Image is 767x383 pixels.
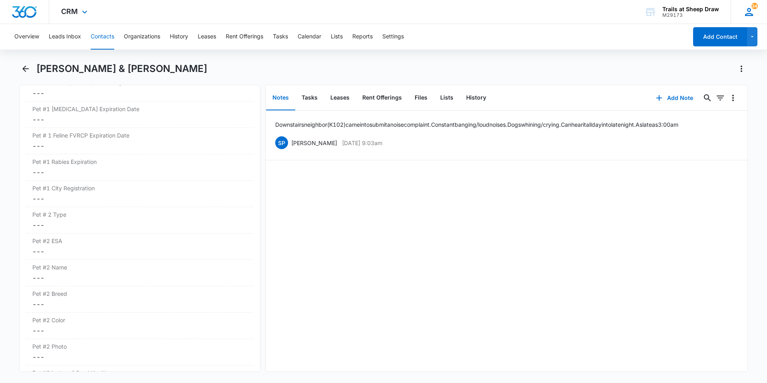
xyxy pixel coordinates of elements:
dd: --- [32,194,247,203]
div: Pet #2 Color--- [26,313,254,339]
dd: --- [32,299,247,309]
div: account name [662,6,719,12]
button: Actions [735,62,748,75]
button: Back [19,62,32,75]
div: Pet # 2 Type--- [26,207,254,233]
span: CRM [61,7,78,16]
label: Pet # 2 Type [32,210,247,219]
div: account id [662,12,719,18]
h1: [PERSON_NAME] & [PERSON_NAME] [36,63,207,75]
button: Organizations [124,24,160,50]
label: Pet #1 Rabies Expiration [32,158,247,166]
label: Pet # 1 Feline FVRCP Expiration Date [32,131,247,140]
button: Add Note [648,88,701,108]
div: notifications count [751,3,758,9]
button: Settings [382,24,404,50]
label: Pet #2 Name [32,263,247,271]
div: Pet #2 Breed--- [26,286,254,313]
span: 34 [751,3,758,9]
button: Filters [714,92,727,104]
dd: --- [32,168,247,177]
dd: --- [32,88,247,98]
button: Reports [352,24,373,50]
button: Tasks [273,24,288,50]
button: Leads Inbox [49,24,81,50]
div: Pet #1 [MEDICAL_DATA] Expiration Date--- [26,102,254,128]
div: Pet #1 City Registration--- [26,181,254,207]
dd: --- [32,115,247,124]
button: History [460,86,493,110]
button: Search... [701,92,714,104]
button: Leases [324,86,356,110]
button: Lists [434,86,460,110]
p: [DATE] 9:03am [342,139,382,147]
div: Pet #2 Name--- [26,260,254,286]
label: Pet #1 City Registration [32,184,247,192]
div: Pet #2 ESA--- [26,233,254,260]
label: Pet #2 Breed [32,289,247,298]
dd: --- [32,326,247,335]
label: Pet #1 [MEDICAL_DATA] Expiration Date [32,105,247,113]
button: History [170,24,188,50]
label: Pet #2 ESA [32,237,247,245]
button: Add Contact [693,27,747,46]
div: Pet #1 Rabies Expiration--- [26,154,254,181]
div: Pet #2 Photo--- [26,339,254,365]
button: Leases [198,24,216,50]
div: Pet # 1 Feline FVRCP Expiration Date--- [26,128,254,154]
button: Calendar [298,24,321,50]
label: Pet #2 Letter of Good Health [32,369,247,377]
dd: --- [32,141,247,151]
dd: --- [32,220,247,230]
button: Lists [331,24,343,50]
p: [PERSON_NAME] [291,139,337,147]
label: Pet #2 Photo [32,342,247,351]
button: Notes [266,86,295,110]
dd: --- [32,273,247,283]
button: Overview [14,24,39,50]
button: Rent Offerings [226,24,263,50]
button: Tasks [295,86,324,110]
button: Overflow Menu [727,92,739,104]
button: Contacts [91,24,114,50]
span: SP [275,136,288,149]
label: Pet #2 Color [32,316,247,324]
button: Rent Offerings [356,86,408,110]
dd: --- [32,352,247,362]
button: Files [408,86,434,110]
div: Pet #1 DHLPP/DAPPV/DA2PP Expiration Date--- [26,75,254,102]
dd: --- [32,247,247,256]
p: Downstairs neighbor (K102) came in to submit a noise complaint. Constant banging/loud noises. Dog... [275,120,678,129]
